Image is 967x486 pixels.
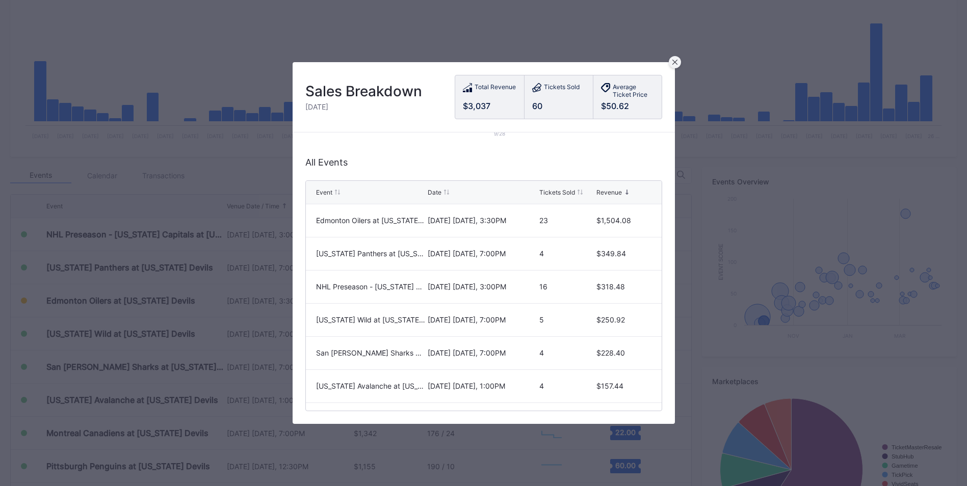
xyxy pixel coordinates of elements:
div: San [PERSON_NAME] Sharks at [US_STATE] Devils [316,348,425,357]
div: 5 [539,315,594,324]
div: Edmonton Oilers at [US_STATE] Devils [316,216,425,225]
div: Sales Breakdown [305,83,422,100]
div: NHL Preseason - [US_STATE] Capitals at [US_STATE] Devils (Split Squad) [316,282,425,291]
div: [DATE] [DATE], 1:00PM [428,382,537,390]
div: 23 [539,216,594,225]
div: [DATE] [DATE], 7:00PM [428,249,537,258]
div: $3,037 [463,101,516,111]
div: All Events [305,157,662,168]
div: [US_STATE] Panthers at [US_STATE] Devils [316,249,425,258]
div: [DATE] [DATE], 7:00PM [428,315,537,324]
div: [DATE] [DATE], 3:00PM [428,282,537,291]
div: Event [316,188,332,196]
div: 4 [539,382,594,390]
div: [US_STATE] Avalanche at [US_STATE] Devils [316,382,425,390]
div: $1,504.08 [596,216,651,225]
div: $250.92 [596,315,651,324]
div: 16 [539,282,594,291]
div: Total Revenue [475,83,516,94]
div: Revenue [596,188,622,196]
div: Tickets Sold [539,188,575,196]
div: $50.62 [601,101,654,111]
div: $318.48 [596,282,651,291]
div: 4 [539,249,594,258]
div: Tickets Sold [544,83,580,94]
div: 4 [539,348,594,357]
div: [DATE] [DATE], 3:30PM [428,216,537,225]
div: $349.84 [596,249,651,258]
div: [DATE] [DATE], 7:00PM [428,348,537,357]
div: $228.40 [596,348,651,357]
div: 60 [532,101,585,111]
div: Average Ticket Price [613,83,654,98]
div: [DATE] [305,102,422,111]
div: $157.44 [596,382,651,390]
div: [US_STATE] Wild at [US_STATE] Devils [316,315,425,324]
div: Date [428,188,441,196]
